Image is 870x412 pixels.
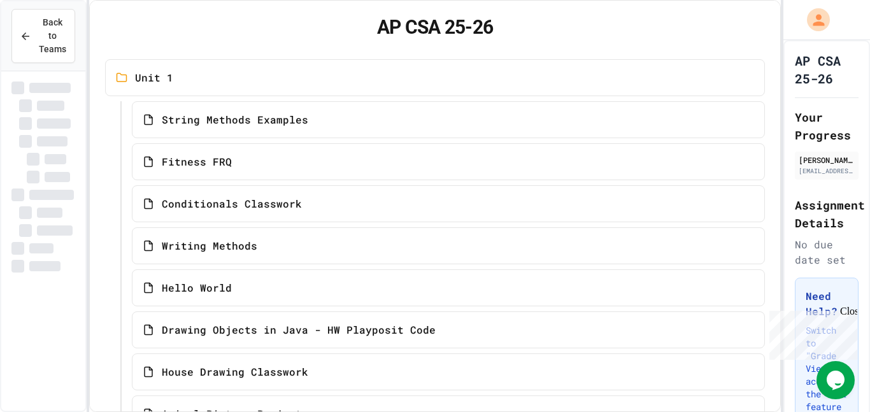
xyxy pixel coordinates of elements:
div: My Account [794,5,833,34]
div: [PERSON_NAME] [799,154,855,166]
iframe: chat widget [764,306,857,360]
h1: AP CSA 25-26 [105,16,765,39]
a: Writing Methods [132,227,765,264]
button: Back to Teams [11,9,75,63]
span: Fitness FRQ [162,154,232,169]
span: House Drawing Classwork [162,364,308,380]
span: String Methods Examples [162,112,308,127]
iframe: chat widget [817,361,857,399]
span: Unit 1 [135,70,173,85]
h2: Your Progress [795,108,859,144]
div: Chat with us now!Close [5,5,88,81]
h3: Need Help? [806,288,848,319]
span: Conditionals Classwork [162,196,302,211]
h1: AP CSA 25-26 [795,52,859,87]
span: Drawing Objects in Java - HW Playposit Code [162,322,436,337]
span: Back to Teams [39,16,66,56]
a: House Drawing Classwork [132,353,765,390]
div: [EMAIL_ADDRESS][DOMAIN_NAME] [799,166,855,176]
a: Fitness FRQ [132,143,765,180]
h2: Assignment Details [795,196,859,232]
a: Hello World [132,269,765,306]
div: No due date set [795,237,859,267]
span: Writing Methods [162,238,257,253]
a: Drawing Objects in Java - HW Playposit Code [132,311,765,348]
a: String Methods Examples [132,101,765,138]
span: Hello World [162,280,232,295]
a: Conditionals Classwork [132,185,765,222]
